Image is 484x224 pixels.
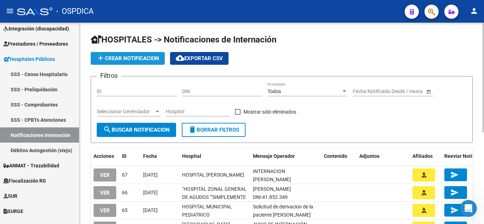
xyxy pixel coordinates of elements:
[94,153,114,159] span: Acciones
[253,153,295,159] span: Mensaje Operador
[188,125,197,134] mat-icon: delete
[450,188,459,197] mat-icon: send
[143,153,157,159] span: Fecha
[353,88,379,94] input: Fecha inicio
[450,171,459,179] mat-icon: send
[91,35,276,45] span: HOSPITALES -> Notificaciones de Internación
[4,177,46,185] span: Fiscalización RG
[100,190,110,196] span: VER
[91,149,119,164] datatable-header-cell: Acciones
[253,186,291,200] span: BONZI ENZO FABIAN DNI:41.852.349
[182,186,247,208] span: "HOSPITAL ZONAL GENERAL DE AGUDOS ""SIMPLEMENTE EVITA"""
[4,25,69,33] span: Integración (discapacidad)
[97,109,154,115] span: Seleccionar Gerenciador
[253,168,291,182] span: INTERNACION LLAMPA ELBA
[268,88,281,94] span: Todos
[179,149,250,164] datatable-header-cell: Hospital
[356,149,410,164] datatable-header-cell: Adjuntos
[122,153,126,159] span: ID
[324,153,347,159] span: Contenido
[182,153,201,159] span: Hospital
[385,88,420,94] input: Fecha fin
[182,123,246,137] button: Borrar Filtros
[6,7,14,15] mat-icon: menu
[100,207,110,214] span: VER
[96,54,105,62] mat-icon: add
[410,149,441,164] datatable-header-cell: Afiliados
[250,149,321,164] datatable-header-cell: Mensaje Operador
[97,71,121,81] h3: Filtros
[91,52,165,65] button: Crear Notificacion
[4,192,17,200] span: SUR
[460,200,477,217] iframe: Intercom live chat
[143,171,176,179] div: [DATE]
[143,189,176,197] div: [DATE]
[170,52,229,65] button: Exportar CSV
[96,55,159,62] span: Crear Notificacion
[103,125,112,134] mat-icon: search
[470,7,478,15] mat-icon: person
[94,168,116,182] button: VER
[94,204,116,217] button: VER
[253,204,313,218] span: Solicitud de derivacion de la paciente Gonzalez Muna
[122,190,128,195] span: 66
[4,55,55,63] span: Hospitales Públicos
[412,153,433,159] span: Afiliados
[176,55,223,62] span: Exportar CSV
[321,149,356,164] datatable-header-cell: Contenido
[4,207,23,215] span: SURGE
[103,127,170,133] span: Buscar Notificacion
[359,153,379,159] span: Adjuntos
[182,172,244,178] span: HOSPITAL [PERSON_NAME]
[56,4,94,19] span: - OSPDICA
[122,172,128,178] span: 67
[188,127,239,133] span: Borrar Filtros
[140,149,179,164] datatable-header-cell: Fecha
[4,162,59,170] span: ANMAT - Trazabilidad
[119,149,140,164] datatable-header-cell: ID
[122,207,128,213] span: 65
[100,172,110,178] span: VER
[94,186,116,199] button: VER
[97,123,176,137] button: Buscar Notificacion
[143,206,176,214] div: [DATE]
[425,88,432,95] button: Open calendar
[4,40,68,48] span: Prestadores / Proveedores
[176,54,184,62] mat-icon: cloud_download
[450,206,459,214] mat-icon: send
[243,108,296,116] span: Mostrar sólo eliminados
